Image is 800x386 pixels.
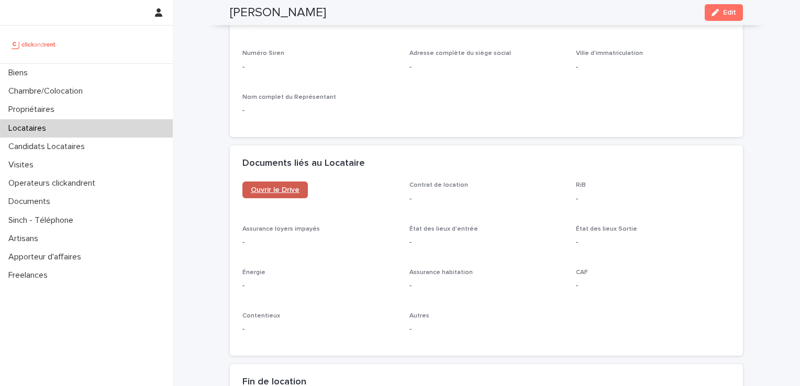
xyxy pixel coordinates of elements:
[576,226,637,232] span: État des lieux Sortie
[251,186,299,194] span: Ouvrir le Drive
[4,178,104,188] p: Operateurs clickandrent
[242,181,308,198] a: Ouvrir le Drive
[705,4,743,21] button: Edit
[242,158,365,169] h2: Documents liés au Locataire
[409,194,564,205] p: -
[576,269,588,276] span: CAF
[409,237,564,248] p: -
[242,62,397,73] p: -
[4,197,59,207] p: Documents
[4,160,42,170] p: Visites
[242,50,284,56] span: Numéro Siren
[409,182,468,188] span: Contrat de location
[242,94,336,100] span: Nom complet du Représentant
[576,194,730,205] p: -
[230,5,326,20] h2: [PERSON_NAME]
[4,252,90,262] p: Apporteur d'affaires
[409,280,564,291] p: -
[576,237,730,248] p: -
[242,313,280,319] span: Contentieux
[4,68,36,78] p: Biens
[242,269,265,276] span: Énergie
[409,269,473,276] span: Assurance habitation
[409,313,429,319] span: Autres
[4,270,56,280] p: Freelances
[409,324,564,335] p: -
[576,280,730,291] p: -
[4,86,91,96] p: Chambre/Colocation
[4,215,82,225] p: Sinch - Téléphone
[242,105,397,116] p: -
[723,9,736,16] span: Edit
[4,123,54,133] p: Locataires
[576,182,586,188] span: RiB
[4,142,93,152] p: Candidats Locataires
[576,62,730,73] p: -
[409,62,564,73] p: -
[576,50,643,56] span: Ville d'immatriculation
[409,226,478,232] span: État des lieux d'entrée
[242,324,397,335] p: -
[409,50,511,56] span: Adresse complète du siège social
[4,234,47,244] p: Artisans
[8,34,59,55] img: UCB0brd3T0yccxBKYDjQ
[242,226,320,232] span: Assurance loyers impayés
[4,105,63,115] p: Propriétaires
[242,280,397,291] p: -
[242,237,397,248] p: -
